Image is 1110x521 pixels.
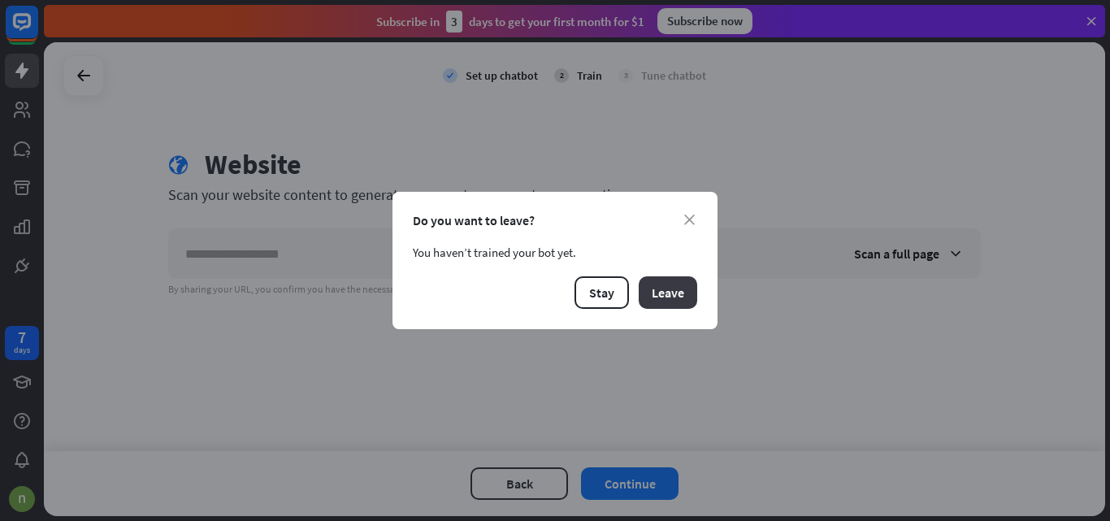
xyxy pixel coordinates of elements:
i: close [684,215,695,225]
button: Open LiveChat chat widget [13,7,62,55]
div: Do you want to leave? [413,212,697,228]
button: Leave [639,276,697,309]
div: You haven’t trained your bot yet. [413,245,697,260]
button: Stay [575,276,629,309]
